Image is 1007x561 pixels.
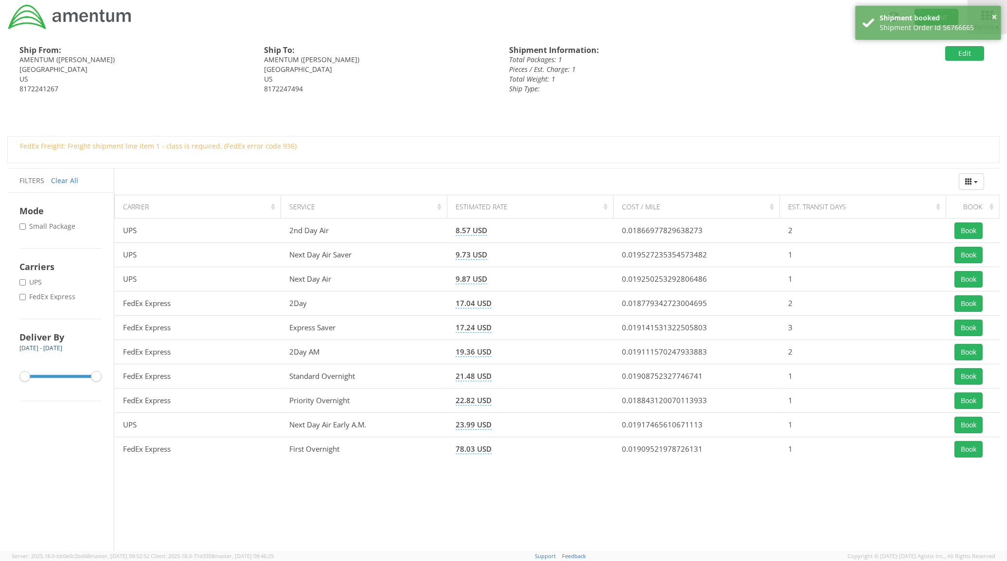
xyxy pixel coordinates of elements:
[614,389,780,413] td: 0.018843120070113933
[19,205,102,217] h4: Mode
[281,364,447,389] td: Standard Overnight
[115,316,281,340] td: FedEx Express
[880,13,994,23] div: Shipment booked
[456,298,492,308] span: 17.04 USD
[509,46,821,55] h4: Shipment Information:
[214,552,274,560] span: master, [DATE] 09:46:25
[19,221,77,231] label: Small Package
[19,279,26,286] input: UPS
[614,437,780,461] td: 0.01909521978726131
[281,340,447,364] td: 2Day AM
[115,291,281,316] td: FedEx Express
[535,552,556,560] a: Support
[13,141,991,151] div: FedEx Freight: Freight shipment line item 1 - class is required. (FedEx error code 936)
[780,340,946,364] td: 2
[19,292,77,302] label: FedEx Express
[115,340,281,364] td: FedEx Express
[265,65,495,74] div: [GEOGRAPHIC_DATA]
[954,271,983,288] button: Book
[456,225,487,236] span: 8.57 USD
[281,291,447,316] td: 2Day
[780,389,946,413] td: 1
[780,243,946,267] td: 1
[7,3,133,31] img: dyn-intl-logo-049831509241104b2a82.png
[115,437,281,461] td: FedEx Express
[954,344,983,360] button: Book
[614,316,780,340] td: 0.019141531322505803
[265,74,495,84] div: US
[115,267,281,291] td: UPS
[509,55,821,65] div: Total Packages: 1
[290,202,444,212] div: Service
[614,291,780,316] td: 0.018779342723004695
[959,173,984,190] button: Columns
[456,250,487,260] span: 9.73 USD
[954,222,983,239] button: Book
[780,437,946,461] td: 1
[954,295,983,312] button: Book
[115,389,281,413] td: FedEx Express
[115,364,281,389] td: FedEx Express
[954,441,983,458] button: Book
[115,243,281,267] td: UPS
[265,46,495,55] h4: Ship To:
[614,243,780,267] td: 0.019527235354573482
[954,247,983,263] button: Book
[115,413,281,437] td: UPS
[19,84,250,94] div: 8172241267
[780,291,946,316] td: 2
[19,344,62,352] span: [DATE] - [DATE]
[509,65,821,74] div: Pieces / Est. Charge: 1
[456,202,611,212] div: Estimated Rate
[614,340,780,364] td: 0.019111570247933883
[19,294,26,300] input: FedEx Express
[19,74,250,84] div: US
[19,261,102,272] h4: Carriers
[780,316,946,340] td: 3
[19,331,102,343] h4: Deliver By
[265,84,495,94] div: 8172247494
[19,55,250,65] div: AMENTUM ([PERSON_NAME])
[281,389,447,413] td: Priority Overnight
[945,46,984,61] button: Edit
[456,274,487,284] span: 9.87 USD
[780,364,946,389] td: 1
[12,552,149,560] span: Server: 2025.18.0-bb0e0c2bd68
[563,552,586,560] a: Feedback
[880,23,994,33] div: Shipment Order Id 56766665
[281,413,447,437] td: Next Day Air Early A.M.
[614,219,780,243] td: 0.01866977829638273
[19,46,250,55] h4: Ship From:
[509,74,821,84] div: Total Weight: 1
[954,368,983,385] button: Book
[614,364,780,389] td: 0.01908752327746741
[509,84,821,94] div: Ship Type:
[780,413,946,437] td: 1
[456,420,492,430] span: 23.99 USD
[456,395,492,406] span: 22.82 USD
[115,219,281,243] td: UPS
[456,444,492,454] span: 78.03 USD
[281,267,447,291] td: Next Day Air
[991,10,997,24] button: ×
[90,552,149,560] span: master, [DATE] 09:52:52
[954,392,983,409] button: Book
[848,552,995,560] span: Copyright © [DATE]-[DATE] Agistix Inc., All Rights Reserved
[19,223,26,230] input: Small Package
[954,320,983,336] button: Book
[780,267,946,291] td: 1
[281,316,447,340] td: Express Saver
[19,176,44,185] span: Filters
[124,202,278,212] div: Carrier
[954,417,983,433] button: Book
[780,219,946,243] td: 2
[281,437,447,461] td: First Overnight
[456,347,492,357] span: 19.36 USD
[19,65,250,74] div: [GEOGRAPHIC_DATA]
[456,371,492,381] span: 21.48 USD
[622,202,777,212] div: Cost / Mile
[281,243,447,267] td: Next Day Air Saver
[614,267,780,291] td: 0.019250253292806486
[265,55,495,65] div: AMENTUM ([PERSON_NAME])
